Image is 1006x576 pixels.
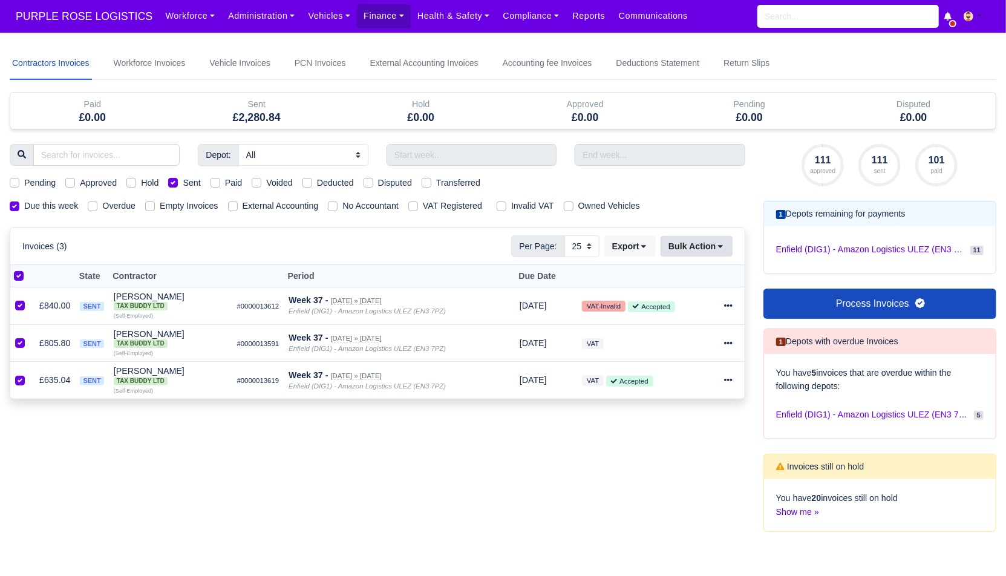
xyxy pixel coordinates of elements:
span: 5 [974,411,984,420]
h5: £2,280.84 [184,111,330,124]
div: [PERSON_NAME] Tax Buddy Ltd [114,367,227,385]
strong: 20 [812,493,821,503]
span: 1 [776,338,786,347]
th: Contractor [109,265,232,287]
div: [PERSON_NAME] [114,330,227,348]
h6: Invoices (3) [22,241,67,252]
small: VAT [582,375,604,386]
a: Deductions Statement [613,47,702,80]
div: Paid [19,97,166,111]
label: Disputed [378,176,412,190]
i: Enfield (DIG1) - Amazon Logistics ULEZ (EN3 7PZ) [289,345,446,352]
h6: Invoices still on hold [776,462,864,472]
small: Accepted [628,301,674,312]
span: 1 [776,210,786,219]
div: [PERSON_NAME] [114,292,227,310]
label: Deducted [317,176,354,190]
a: Communications [612,4,695,28]
span: sent [80,339,103,349]
label: Voided [266,176,293,190]
small: Accepted [606,376,653,387]
small: #0000013612 [237,303,279,310]
small: VAT [582,338,604,349]
a: Reports [566,4,612,28]
label: Approved [80,176,117,190]
span: Tax Buddy Ltd [114,302,168,310]
a: Enfield (DIG1) - Amazon Logistics ULEZ (EN3 7PZ) 11 [776,238,984,261]
small: #0000013619 [237,377,279,384]
span: sent [80,302,103,311]
label: Invalid VAT [511,199,554,213]
a: Workforce [158,4,221,28]
div: Bulk Action [661,236,733,257]
a: Contractors Invoices [10,47,92,80]
small: VAT-Invalid [582,301,625,312]
a: Enfield (DIG1) - Amazon Logistics ULEZ (EN3 7PZ) 5 [776,403,984,427]
div: Disputed [841,97,987,111]
span: 18 hours from now [520,338,547,348]
span: 18 hours from now [520,301,547,310]
strong: Week 37 - [289,333,328,342]
small: [DATE] » [DATE] [331,335,382,342]
label: Owned Vehicles [578,199,640,213]
a: Accounting fee Invoices [500,47,595,80]
span: 11 [970,246,984,255]
th: Period [284,265,515,287]
label: Due this week [24,199,78,213]
strong: Week 37 - [289,370,328,380]
span: Tax Buddy Ltd [114,339,168,348]
i: Enfield (DIG1) - Amazon Logistics ULEZ (EN3 7PZ) [289,382,446,390]
span: Enfield (DIG1) - Amazon Logistics ULEZ (EN3 7PZ) [776,243,965,256]
div: Chat Widget [946,518,1006,576]
span: PURPLE ROSE LOGISTICS [10,4,158,28]
a: Vehicle Invoices [207,47,272,80]
input: End week... [575,144,745,166]
small: (Self-Employed) [114,350,153,356]
a: Show me » [776,507,819,517]
h6: Depots with overdue Invoices [776,336,898,347]
a: PCN Invoices [292,47,348,80]
label: Overdue [102,199,136,213]
button: Export [604,236,656,257]
span: Enfield (DIG1) - Amazon Logistics ULEZ (EN3 7PZ) [776,408,969,422]
div: You have invoices still on hold [764,479,996,531]
div: [PERSON_NAME] Tax Buddy Ltd [114,292,227,310]
a: External Accounting Invoices [368,47,481,80]
label: Sent [183,176,200,190]
small: [DATE] » [DATE] [331,372,382,380]
div: [PERSON_NAME] [114,367,227,385]
div: Paid [10,93,175,129]
small: (Self-Employed) [114,313,153,319]
span: sent [80,376,103,385]
i: Enfield (DIG1) - Amazon Logistics ULEZ (EN3 7PZ) [289,307,446,315]
span: Tax Buddy Ltd [114,377,168,385]
input: Start week... [387,144,557,166]
a: PURPLE ROSE LOGISTICS [10,5,158,28]
span: Per Page: [511,235,564,257]
a: Return Slips [721,47,772,80]
a: Administration [221,4,301,28]
a: Health & Safety [411,4,497,28]
div: Sent [175,93,339,129]
div: Approved [503,93,668,129]
div: Hold [348,97,494,111]
label: External Accounting [243,199,319,213]
label: Pending [24,176,56,190]
h5: £0.00 [19,111,166,124]
label: No Accountant [342,199,399,213]
label: Empty Invoices [160,199,218,213]
a: Vehicles [301,4,357,28]
div: Disputed [832,93,996,129]
small: #0000013591 [237,340,279,347]
p: You have invoices that are overdue within the following depots: [776,366,984,394]
div: Hold [339,93,503,129]
h6: Depots remaining for payments [776,209,906,219]
div: Export [604,236,661,257]
td: £805.80 [34,324,75,362]
th: State [75,265,108,287]
h5: £0.00 [676,111,823,124]
a: Compliance [496,4,566,28]
small: [DATE] » [DATE] [331,297,382,305]
div: [PERSON_NAME] Tax Buddy Ltd [114,330,227,348]
small: (Self-Employed) [114,388,153,394]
